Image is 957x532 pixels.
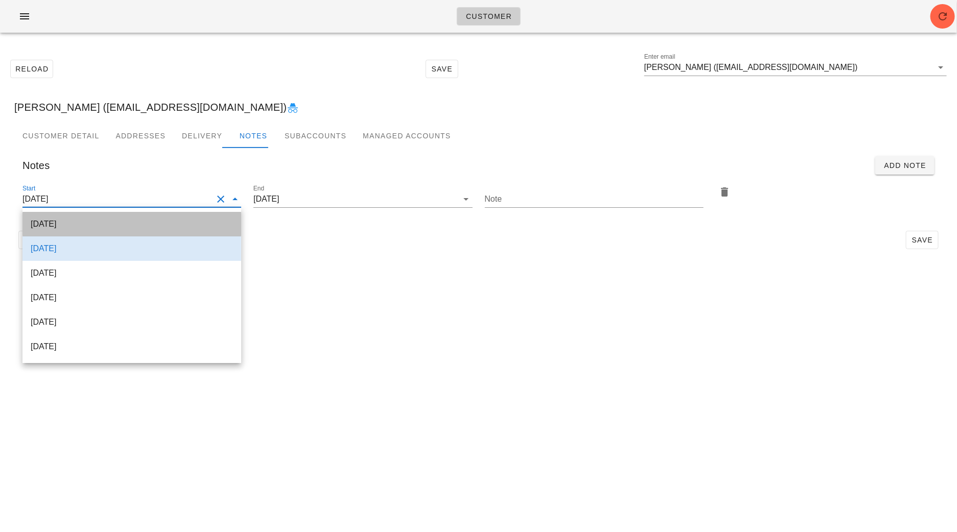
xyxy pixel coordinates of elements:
span: Save [911,236,934,244]
span: Add Note [883,161,926,170]
div: [DATE] [31,317,233,327]
div: [PERSON_NAME] ([EMAIL_ADDRESS][DOMAIN_NAME]) [6,91,951,124]
button: Clear Start [215,193,227,205]
div: Subaccounts [276,124,355,148]
div: [DATE] [31,244,233,253]
div: Customer Detail [14,124,107,148]
div: Managed Accounts [355,124,459,148]
button: Add Note [875,156,935,175]
div: Delivery [174,124,230,148]
a: Customer [457,7,521,26]
button: Reload [18,231,61,249]
div: Notes [230,124,276,148]
div: [DATE] [31,342,233,351]
div: [DATE] [31,293,233,302]
span: Save [430,65,454,73]
button: Save [426,60,458,78]
label: End [253,185,264,192]
label: Start [22,185,35,192]
label: Enter email [644,53,675,61]
div: [DATE] [31,268,233,278]
button: Save [906,231,939,249]
span: Customer [465,12,512,20]
button: Reload [10,60,53,78]
div: Notes [14,148,943,183]
div: [DATE] [31,219,233,229]
div: Addresses [107,124,174,148]
span: Reload [15,65,49,73]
